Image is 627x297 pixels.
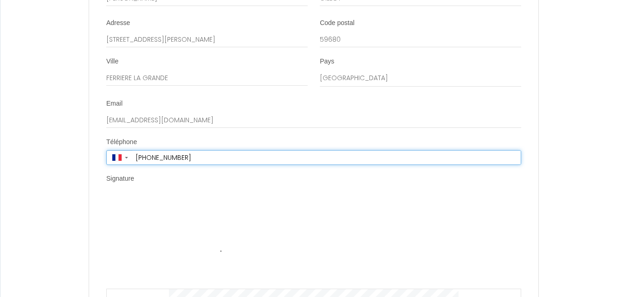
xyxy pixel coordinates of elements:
[169,196,459,289] img: signature
[124,156,129,159] span: ▼
[320,57,334,66] label: Pays
[106,174,134,183] label: Signature
[106,19,130,28] label: Adresse
[106,138,137,147] label: Téléphone
[106,99,123,108] label: Email
[132,151,521,164] input: +33 6 12 34 56 78
[320,19,355,28] label: Code postal
[106,57,118,66] label: Ville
